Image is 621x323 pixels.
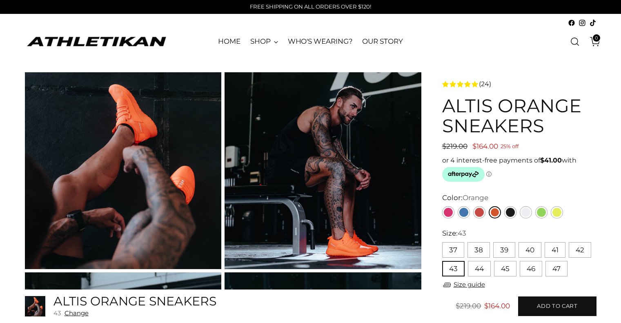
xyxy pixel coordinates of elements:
[535,206,548,218] a: Green
[442,96,597,136] h1: ALTIS Orange Sneakers
[519,242,541,258] button: 40
[53,294,216,308] h5: ALTIS Orange Sneakers
[501,141,519,151] span: 25% off
[551,206,563,218] a: Yellow
[442,228,466,239] label: Size:
[250,3,371,11] p: FREE SHIPPING ON ALL ORDERS OVER $120!
[473,206,485,218] a: Red
[472,142,498,150] span: $164.00
[567,33,583,50] a: Open search modal
[225,72,421,269] img: ALTIS Orange Sneakers
[442,242,464,258] button: 37
[520,206,532,218] a: White
[545,261,568,276] button: 47
[65,309,89,317] button: Change
[467,242,490,258] button: 38
[489,206,501,218] a: Orange
[463,194,488,202] span: Orange
[494,261,516,276] button: 45
[520,261,542,276] button: 46
[250,33,278,51] a: SHOP
[25,35,168,48] a: ATHLETIKAN
[53,309,61,317] span: 43
[569,242,591,258] button: 42
[362,33,403,51] a: OUR STORY
[458,229,466,237] span: 43
[288,33,353,51] a: WHO'S WEARING?
[537,302,577,310] span: Add to cart
[484,302,510,310] span: $164.00
[442,193,488,203] label: Color:
[593,34,600,42] span: 0
[442,261,465,276] button: 43
[442,206,454,218] a: Pink
[504,206,516,218] a: Black
[468,261,491,276] button: 44
[518,296,596,316] button: Add to cart
[493,242,515,258] button: 39
[456,302,481,310] span: $219.00
[25,296,45,316] img: ALTIS Orange Sneakers
[458,206,470,218] a: Blue
[442,79,597,89] a: 4.8 rating (24 votes)
[442,280,485,290] a: Size guide
[584,33,600,50] a: Open cart modal
[25,72,222,269] img: ALTIS Orange Sneakers
[479,79,491,89] span: (24)
[545,242,565,258] button: 41
[218,33,240,51] a: HOME
[442,142,467,150] span: $219.00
